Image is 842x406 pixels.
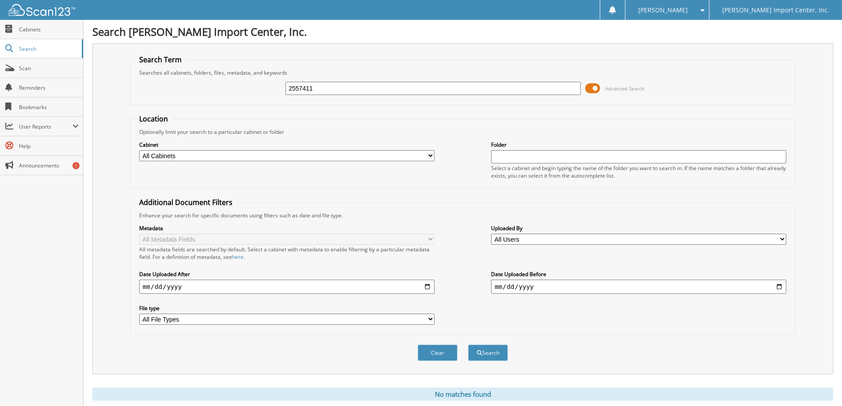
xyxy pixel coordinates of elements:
[722,8,829,13] span: [PERSON_NAME] Import Center, Inc.
[139,224,434,232] label: Metadata
[19,26,79,33] span: Cabinets
[418,345,457,361] button: Clear
[139,246,434,261] div: All metadata fields are searched by default. Select a cabinet with metadata to enable filtering b...
[491,280,786,294] input: end
[135,55,186,65] legend: Search Term
[19,45,77,53] span: Search
[139,280,434,294] input: start
[72,162,80,169] div: 1
[468,345,508,361] button: Search
[139,270,434,278] label: Date Uploaded After
[139,141,434,148] label: Cabinet
[92,24,833,39] h1: Search [PERSON_NAME] Import Center, Inc.
[19,123,72,130] span: User Reports
[92,387,833,401] div: No matches found
[9,4,75,16] img: scan123-logo-white.svg
[19,142,79,150] span: Help
[135,212,791,219] div: Enhance your search for specific documents using filters such as date and file type.
[139,304,434,312] label: File type
[135,69,791,76] div: Searches all cabinets, folders, files, metadata, and keywords
[19,162,79,169] span: Announcements
[135,128,791,136] div: Optionally limit your search to a particular cabinet or folder
[19,84,79,91] span: Reminders
[19,65,79,72] span: Scan
[638,8,688,13] span: [PERSON_NAME]
[491,224,786,232] label: Uploaded By
[232,253,244,261] a: here
[491,270,786,278] label: Date Uploaded Before
[135,114,172,124] legend: Location
[19,103,79,111] span: Bookmarks
[491,141,786,148] label: Folder
[491,164,786,179] div: Select a cabinet and begin typing the name of the folder you want to search in. If the name match...
[605,85,644,92] span: Advanced Search
[135,197,237,207] legend: Additional Document Filters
